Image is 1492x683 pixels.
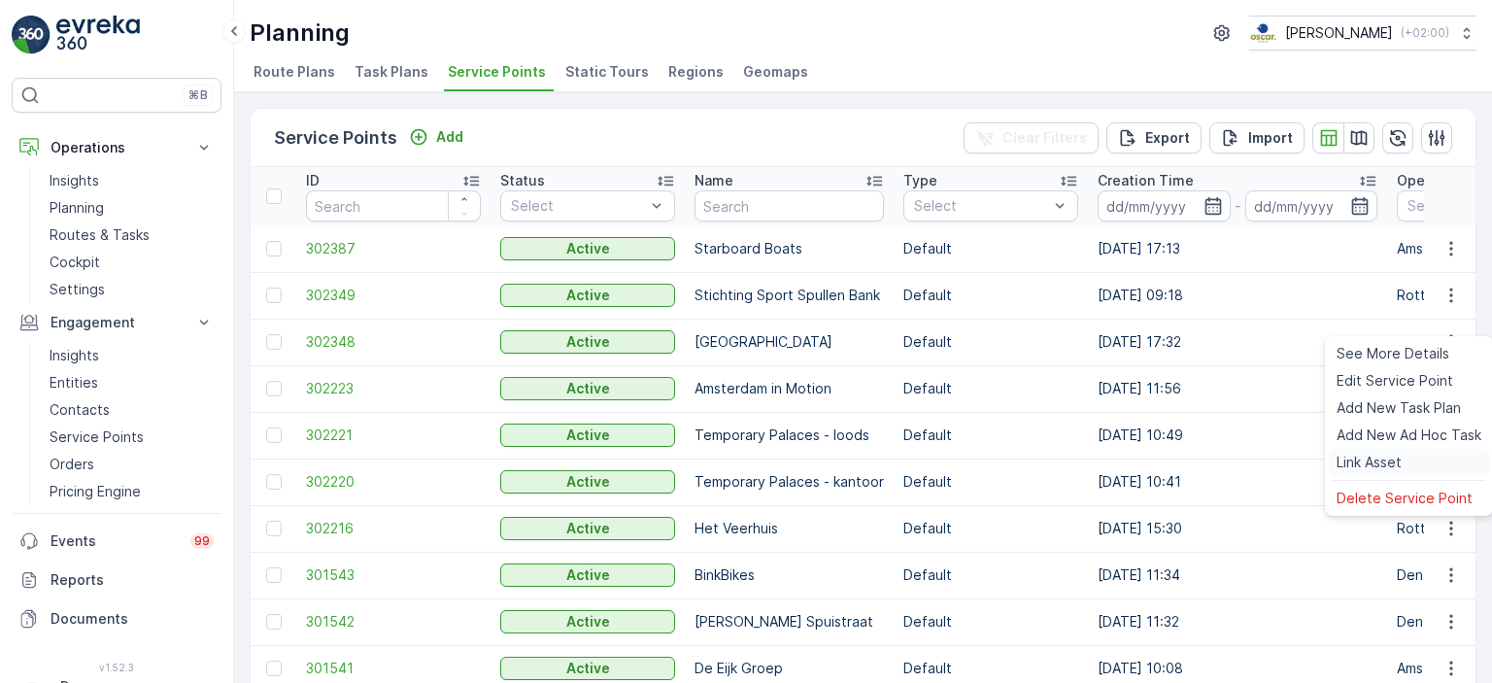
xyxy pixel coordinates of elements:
[1397,171,1472,190] p: Operations
[500,330,675,354] button: Active
[566,472,610,492] p: Active
[500,237,675,260] button: Active
[42,424,221,451] a: Service Points
[695,239,884,258] p: Starboard Boats
[695,286,884,305] p: Stichting Sport Spullen Bank
[1088,225,1387,272] td: [DATE] 17:13
[500,657,675,680] button: Active
[254,62,335,82] span: Route Plans
[42,194,221,222] a: Planning
[266,427,282,443] div: Toggle Row Selected
[50,198,104,218] p: Planning
[903,565,1078,585] p: Default
[306,472,481,492] span: 302220
[1002,128,1087,148] p: Clear Filters
[42,478,221,505] a: Pricing Engine
[1337,489,1473,508] span: Delete Service Point
[50,427,144,447] p: Service Points
[1285,23,1393,43] p: [PERSON_NAME]
[12,522,221,561] a: Events99
[695,519,884,538] p: Het Veerhuis
[42,396,221,424] a: Contacts
[903,472,1078,492] p: Default
[903,612,1078,632] p: Default
[50,171,99,190] p: Insights
[355,62,428,82] span: Task Plans
[1248,128,1293,148] p: Import
[695,426,884,445] p: Temporary Palaces - loods
[1098,190,1231,222] input: dd/mm/yyyy
[50,253,100,272] p: Cockpit
[42,451,221,478] a: Orders
[50,455,94,474] p: Orders
[306,171,320,190] p: ID
[1088,272,1387,319] td: [DATE] 09:18
[1401,25,1449,41] p: ( +02:00 )
[500,171,545,190] p: Status
[695,472,884,492] p: Temporary Palaces - kantoor
[51,138,183,157] p: Operations
[1249,16,1476,51] button: [PERSON_NAME](+02:00)
[266,614,282,630] div: Toggle Row Selected
[1088,505,1387,552] td: [DATE] 15:30
[695,171,733,190] p: Name
[566,612,610,632] p: Active
[266,288,282,303] div: Toggle Row Selected
[51,313,183,332] p: Engagement
[566,659,610,678] p: Active
[566,239,610,258] p: Active
[1249,22,1277,44] img: basis-logo_rgb2x.png
[12,128,221,167] button: Operations
[51,531,179,551] p: Events
[1329,422,1489,449] a: Add New Ad Hoc Task
[306,332,481,352] a: 302348
[1329,367,1489,394] a: Edit Service Point
[500,563,675,587] button: Active
[1088,459,1387,505] td: [DATE] 10:41
[12,16,51,54] img: logo
[1088,412,1387,459] td: [DATE] 10:49
[566,379,610,398] p: Active
[500,284,675,307] button: Active
[1337,426,1481,445] span: Add New Ad Hoc Task
[695,379,884,398] p: Amsterdam in Motion
[306,659,481,678] span: 301541
[1337,398,1461,418] span: Add New Task Plan
[250,17,350,49] p: Planning
[1235,194,1241,218] p: -
[695,659,884,678] p: De Eijk Groep
[42,369,221,396] a: Entities
[50,373,98,393] p: Entities
[695,332,884,352] p: [GEOGRAPHIC_DATA]
[1088,319,1387,365] td: [DATE] 17:32
[903,332,1078,352] p: Default
[50,346,99,365] p: Insights
[1337,371,1453,391] span: Edit Service Point
[1209,122,1305,154] button: Import
[565,62,649,82] span: Static Tours
[306,612,481,632] a: 301542
[266,381,282,396] div: Toggle Row Selected
[695,612,884,632] p: [PERSON_NAME] Spuistraat
[743,62,808,82] span: Geomaps
[668,62,724,82] span: Regions
[188,87,208,103] p: ⌘B
[914,196,1048,216] p: Select
[50,225,150,245] p: Routes & Tasks
[1088,598,1387,645] td: [DATE] 11:32
[51,609,214,629] p: Documents
[500,610,675,633] button: Active
[1098,171,1194,190] p: Creation Time
[500,424,675,447] button: Active
[306,379,481,398] a: 302223
[566,426,610,445] p: Active
[511,196,645,216] p: Select
[1245,190,1378,222] input: dd/mm/yyyy
[306,190,481,222] input: Search
[306,565,481,585] span: 301543
[964,122,1099,154] button: Clear Filters
[56,16,140,54] img: logo_light-DOdMpM7g.png
[500,470,675,494] button: Active
[566,286,610,305] p: Active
